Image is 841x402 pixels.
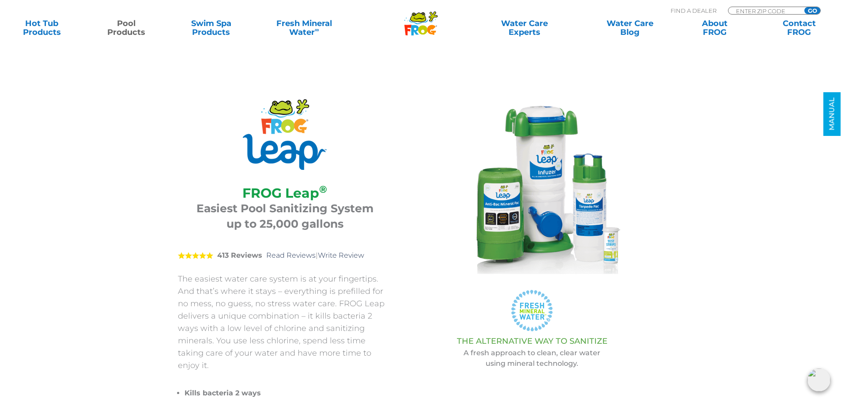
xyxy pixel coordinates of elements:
a: Hot TubProducts [9,19,75,37]
a: Fresh MineralWater∞ [263,19,345,37]
p: Find A Dealer [671,7,717,15]
input: GO [804,7,820,14]
p: The easiest water care system is at your fingertips. And that’s where it stays – everything is pr... [178,273,392,372]
img: Product Logo [243,99,327,170]
a: Write Review [318,251,364,259]
sup: ∞ [315,26,319,33]
a: Swim SpaProducts [178,19,244,37]
img: openIcon [807,368,830,391]
a: ContactFROG [766,19,832,37]
li: Kills bacteria 2 ways [185,387,392,399]
span: 5 [178,252,213,259]
a: PoolProducts [94,19,159,37]
p: A fresh approach to clean, clear water using mineral technology. [414,348,650,369]
sup: ® [319,183,327,195]
input: Zip Code Form [735,7,795,15]
h3: Easiest Pool Sanitizing System up to 25,000 gallons [189,201,381,232]
a: MANUAL [823,92,841,136]
strong: 413 Reviews [217,251,262,259]
h3: THE ALTERNATIVE WAY TO SANITIZE [414,337,650,346]
a: AboutFROG [682,19,747,37]
div: | [178,238,392,273]
a: Water CareExperts [471,19,578,37]
a: Water CareBlog [597,19,663,37]
a: Read Reviews [266,251,316,259]
h2: FROG Leap [189,185,381,201]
